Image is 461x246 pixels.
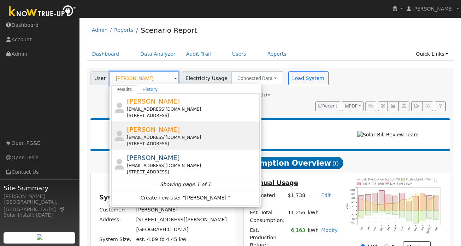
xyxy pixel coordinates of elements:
[422,193,423,194] circle: onclick=""
[400,210,405,218] rect: onclick=""
[286,191,306,208] td: $1,738
[366,226,370,230] text: Oct
[250,179,298,186] u: Annual Usage
[127,106,258,112] div: [EMAIL_ADDRESS][DOMAIN_NAME]
[406,210,412,221] rect: onclick=""
[262,48,292,61] a: Reports
[361,199,362,199] circle: onclick=""
[435,178,438,182] text: 
[359,195,364,210] rect: onclick=""
[386,210,391,213] rect: onclick=""
[333,161,338,166] i: Show Help
[434,210,439,220] rect: onclick=""
[249,191,286,208] td: Estimated Bill:
[111,85,137,94] a: Results
[346,203,349,209] text: kWh
[434,195,439,210] rect: onclick=""
[135,48,181,61] a: Data Analyzer
[127,126,180,133] span: [PERSON_NAME]
[373,226,377,231] text: Nov
[406,201,412,210] rect: onclick=""
[97,124,325,136] h2: Scenario Report
[352,201,356,203] text: 400
[372,193,378,210] rect: onclick=""
[4,183,76,193] span: Site Summary
[110,71,179,85] input: Select a User
[197,157,343,170] span: Energy Consumption Overview
[127,154,180,161] span: [PERSON_NAME]
[434,226,438,231] text: Aug
[352,205,356,207] text: 200
[422,102,433,111] button: Settings
[427,195,432,210] rect: onclick=""
[231,71,283,85] button: Connected Data
[359,226,363,231] text: Sep
[342,102,364,111] button: PDF
[98,235,135,245] td: System Size:
[420,194,425,210] rect: onclick=""
[426,226,431,234] text: [DATE]
[98,205,135,215] td: Customer:
[359,210,364,217] rect: onclick=""
[87,48,125,61] a: Dashboard
[411,102,422,111] button: Export Interval Data
[393,196,398,210] rect: onclick=""
[135,235,228,245] td: System Size
[420,210,425,221] rect: onclick=""
[393,210,398,215] rect: onclick=""
[366,210,371,215] rect: onclick=""
[4,198,76,213] div: [GEOGRAPHIC_DATA], [GEOGRAPHIC_DATA]
[307,208,339,225] td: kWh
[127,169,258,175] div: [STREET_ADDRESS]
[427,210,432,218] rect: onclick=""
[379,190,384,210] rect: onclick=""
[378,102,388,111] button: Edit User
[182,71,231,85] span: Electricity Usage
[362,182,384,185] text: Pull 9,085 kWh
[380,226,384,231] text: Dec
[4,211,76,219] div: Solar Install: [DATE]
[59,207,66,212] a: Map
[135,205,228,215] td: [PERSON_NAME]
[379,210,384,212] rect: onclick=""
[390,182,413,185] text: Net 5,093 kWh
[421,226,425,231] text: Jun
[5,4,79,20] img: Know True-Up
[386,195,391,210] rect: onclick=""
[137,85,163,94] a: History
[400,226,404,231] text: Mar
[315,102,340,111] button: Recent
[127,162,258,169] div: [EMAIL_ADDRESS][DOMAIN_NAME]
[415,193,416,194] circle: onclick=""
[127,98,180,105] span: [PERSON_NAME]
[372,210,378,213] rect: onclick=""
[249,208,286,225] td: Est. Total Consumption:
[141,26,197,35] a: Scenario Report
[99,194,152,201] u: System Details
[98,215,135,225] td: Address:
[136,236,187,242] span: est. 4.09 to 4.45 kW
[127,112,258,119] div: [STREET_ADDRESS]
[227,48,252,61] a: Users
[407,226,410,230] text: Apr
[366,194,371,210] rect: onclick=""
[435,102,446,111] a: Help Link
[288,71,329,85] button: Load System
[412,6,454,12] span: [PERSON_NAME]
[94,124,329,146] div: Powered by Know True-Up ®
[135,225,228,234] td: [GEOGRAPHIC_DATA]
[37,234,42,240] img: retrieve
[127,134,258,141] div: [EMAIL_ADDRESS][DOMAIN_NAME]
[92,27,108,33] a: Admin
[141,194,230,202] span: Create new user "[PERSON_NAME] "
[351,213,355,216] text: -200
[357,131,419,139] img: Solar Bill Review Team
[286,208,306,225] td: 11,256
[321,227,338,233] a: Modify
[414,226,418,231] text: May
[352,197,356,199] text: 600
